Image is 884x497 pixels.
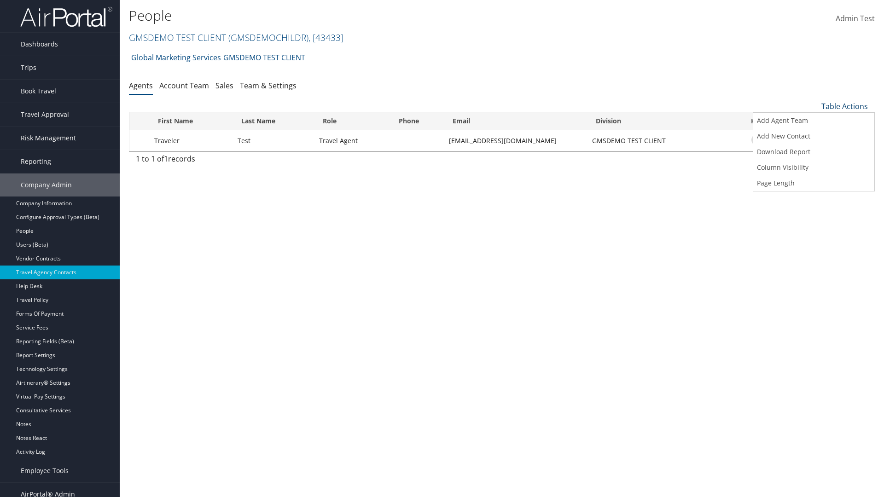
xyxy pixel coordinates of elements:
span: Reporting [21,150,51,173]
span: Travel Approval [21,103,69,126]
a: Add New Contact [753,128,874,144]
a: Page Length [753,175,874,191]
span: Book Travel [21,80,56,103]
span: Company Admin [21,173,72,196]
span: Risk Management [21,127,76,150]
a: Download Report [753,144,874,160]
img: airportal-logo.png [20,6,112,28]
a: Column Visibility [753,160,874,175]
span: Dashboards [21,33,58,56]
a: Add Agent Team [753,113,874,128]
span: Employee Tools [21,459,69,482]
span: Trips [21,56,36,79]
